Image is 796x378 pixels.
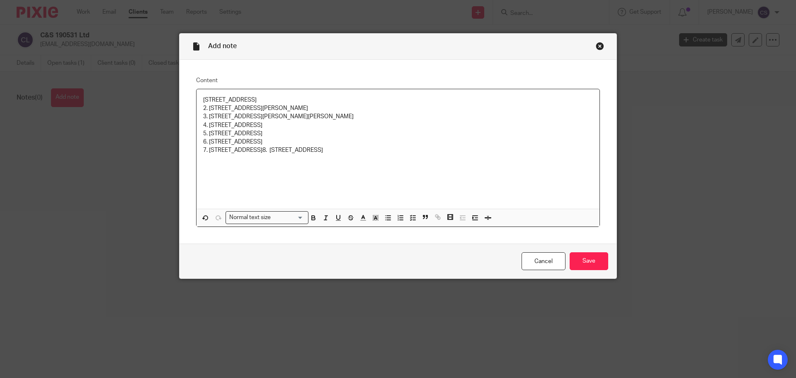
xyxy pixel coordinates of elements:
input: Search for option [274,213,303,222]
div: Close this dialog window [596,42,604,50]
span: Normal text size [228,213,273,222]
label: Content [196,76,600,85]
span: Add note [208,43,237,49]
input: Save [570,252,608,270]
div: Search for option [226,211,308,224]
a: Cancel [522,252,565,270]
p: [STREET_ADDRESS] 2. [STREET_ADDRESS][PERSON_NAME] 3. [STREET_ADDRESS][PERSON_NAME][PERSON_NAME] 4... [203,96,593,155]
